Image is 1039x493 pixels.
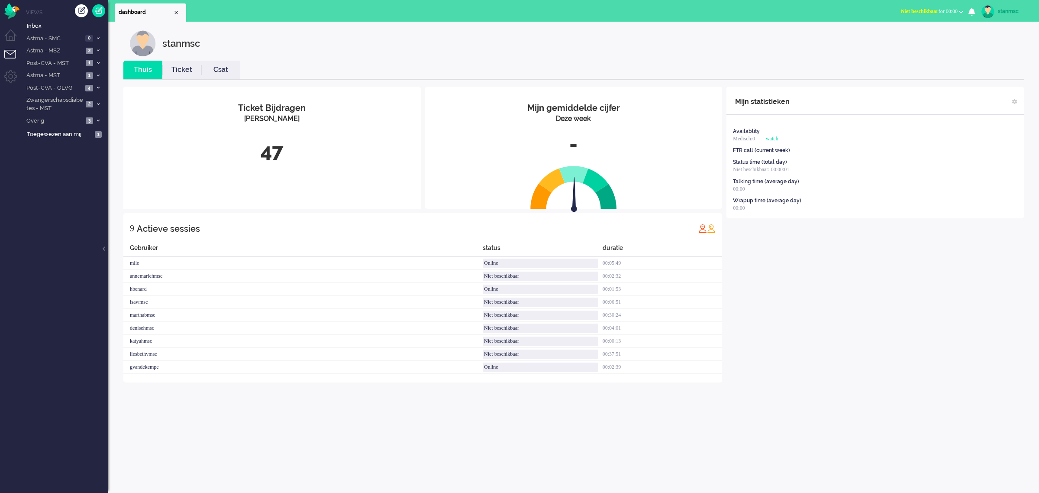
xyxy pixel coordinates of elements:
span: Zwangerschapsdiabetes - MST [25,96,83,112]
div: Niet beschikbaar [483,350,598,359]
span: Inbox [27,22,108,30]
li: Csat [201,61,240,79]
span: Toegewezen aan mij [27,130,92,139]
a: Ticket [162,65,201,75]
a: Omnidesk [4,6,19,12]
div: 00:00:13 [603,335,723,348]
img: customer.svg [130,30,156,56]
li: Dashboard menu [4,29,24,49]
div: marthabmsc [123,309,483,322]
a: Inbox [25,21,108,30]
div: 00:05:49 [603,257,723,270]
div: Deze week [432,114,716,124]
img: semi_circle.svg [530,165,617,209]
span: 2 [86,101,93,107]
div: Mijn gemiddelde cijfer [432,102,716,114]
div: liesbethvmsc [123,348,483,361]
div: Gebruiker [123,243,483,257]
div: Ticket Bijdragen [130,102,414,114]
div: 00:06:51 [603,296,723,309]
div: Mijn statistieken [735,93,790,110]
img: flow_omnibird.svg [4,3,19,19]
img: profile_red.svg [698,224,707,233]
span: 00:00 [733,205,745,211]
span: Astma - MSZ [25,47,83,55]
li: Thuis [123,61,162,79]
span: 1 [86,72,93,79]
div: Status time (total day) [733,159,787,166]
li: Admin menu [4,70,24,90]
div: Niet beschikbaar [483,324,598,333]
a: Thuis [123,65,162,75]
span: dashboard [119,9,173,16]
div: Niet beschikbaar [483,337,598,346]
li: Ticket [162,61,201,79]
div: 00:02:32 [603,270,723,283]
div: Online [483,363,598,372]
div: katyahmsc [123,335,483,348]
button: Niet beschikbaarfor 00:00 [896,5,968,18]
div: Niet beschikbaar [483,272,598,281]
a: Csat [201,65,240,75]
div: 00:30:24 [603,309,723,322]
span: watch [766,136,778,142]
div: annemariehmsc [123,270,483,283]
div: stanmsc [998,7,1030,16]
span: 2 [86,48,93,54]
div: Online [483,259,598,268]
span: 1 [86,60,93,66]
div: mlie [123,257,483,270]
div: Niet beschikbaar [483,298,598,307]
div: gvandekempe [123,361,483,374]
div: - [432,130,716,159]
span: 0 [85,35,93,42]
div: denisehmsc [123,322,483,335]
div: isawmsc [123,296,483,309]
div: 00:02:39 [603,361,723,374]
div: status [483,243,603,257]
a: Toegewezen aan mij 1 [25,129,108,139]
div: Availablity [733,128,760,135]
img: avatar [981,5,994,18]
span: Post-CVA - MST [25,59,83,68]
span: for 00:00 [901,8,958,14]
a: stanmsc [980,5,1030,18]
span: 4 [85,85,93,91]
div: FTR call (current week) [733,147,790,154]
span: Niet beschikbaar: 00:00:01 [733,166,789,172]
li: Dashboard [115,3,186,22]
div: Close tab [173,9,180,16]
div: duratie [603,243,723,257]
div: Actieve sessies [137,220,200,237]
span: Medisch:0 [733,136,755,142]
span: Astma - SMC [25,35,83,43]
span: 3 [86,117,93,124]
li: Niet beschikbaarfor 00:00 [896,3,968,22]
img: arrow.svg [555,177,593,214]
div: 9 [130,220,134,237]
span: Niet beschikbaar [901,8,939,14]
span: 00:00 [733,186,745,192]
div: [PERSON_NAME] [130,114,414,124]
div: Online [483,285,598,294]
div: 00:04:01 [603,322,723,335]
div: Creëer ticket [75,4,88,17]
li: Views [26,9,108,16]
a: Quick Ticket [92,4,105,17]
span: Overig [25,117,83,125]
div: Niet beschikbaar [483,311,598,320]
div: 00:01:53 [603,283,723,296]
span: 1 [95,131,102,138]
div: 00:37:51 [603,348,723,361]
div: Talking time (average day) [733,178,799,185]
span: Astma - MST [25,71,83,80]
span: Post-CVA - OLVG [25,84,83,92]
img: profile_orange.svg [707,224,716,233]
li: Tickets menu [4,50,24,69]
div: 47 [130,137,414,165]
div: stanmsc [162,30,200,56]
div: hbenard [123,283,483,296]
div: Wrapup time (average day) [733,197,801,204]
